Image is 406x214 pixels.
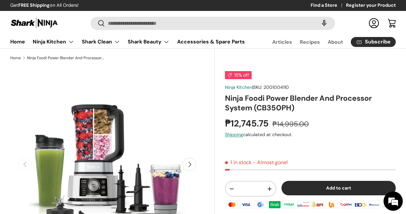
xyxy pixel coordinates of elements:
a: Recipes [300,36,320,48]
s: ₱14,995.00 [272,119,309,129]
img: grabpay [268,200,282,209]
img: landbank [382,200,396,209]
p: Get on All Orders! [10,2,79,9]
img: billease [296,200,310,209]
button: Add to cart [281,181,396,195]
img: visa [239,200,253,209]
img: metrobank [367,200,381,209]
a: Home [10,56,21,60]
summary: Shark Beauty [124,35,173,48]
span: 15% off [225,71,252,79]
span: | [252,84,289,90]
span: 2001004110 [263,84,289,90]
h1: Ninja Foodi Power Blender And Processor System (CB350PH) [225,93,396,113]
a: About [328,36,343,48]
a: Ninja Foodi Power Blender And Processor System (CB350PH) [27,56,104,60]
speech-search-button: Search by voice [314,16,334,30]
a: Ninja Kitchen [33,35,74,48]
a: Register your Product [346,2,396,9]
div: calculated at checkout. [225,131,396,138]
a: Find a Store [311,2,346,9]
span: 1 in stock [225,159,252,166]
a: Articles [272,36,292,48]
img: bdo [353,200,367,209]
a: Shark Beauty [128,35,169,48]
nav: Secondary [257,35,396,48]
p: - Almost gone! [253,159,288,166]
span: Subscribe [365,39,391,44]
img: ubp [324,200,339,209]
img: master [225,200,239,209]
a: Home [10,35,25,48]
strong: FREE Shipping [18,2,50,8]
span: SKU: [253,84,262,90]
img: gcash [253,200,267,209]
summary: Shark Clean [78,35,124,48]
summary: Ninja Kitchen [29,35,78,48]
nav: Primary [10,35,245,48]
nav: Breadcrumbs [10,55,215,61]
img: maya [282,200,296,209]
img: Shark Ninja Philippines [10,17,58,29]
strong: ₱12,745.75 [225,117,270,129]
a: Shipping [225,132,243,137]
a: Ninja Kitchen [225,84,252,90]
a: Subscribe [351,37,396,47]
img: qrph [339,200,353,209]
a: Accessories & Spare Parts [177,35,245,48]
img: bpi [310,200,324,209]
a: Shark Clean [82,35,120,48]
